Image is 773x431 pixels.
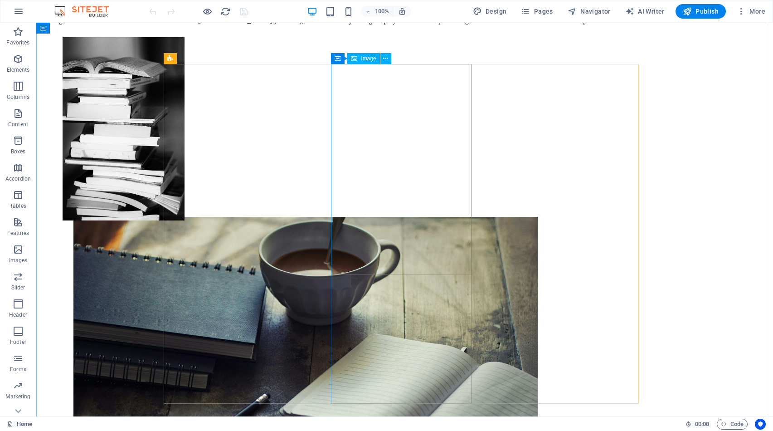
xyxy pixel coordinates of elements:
[717,419,748,430] button: Code
[685,419,710,430] h6: Session time
[11,284,25,291] p: Slider
[6,39,29,46] p: Favorites
[701,421,703,427] span: :
[755,419,766,430] button: Usercentrics
[683,7,719,16] span: Publish
[374,6,389,17] h6: 100%
[52,6,120,17] img: Editor Logo
[7,66,30,73] p: Elements
[10,366,26,373] p: Forms
[568,7,611,16] span: Navigator
[517,4,556,19] button: Pages
[695,419,709,430] span: 00 00
[622,4,668,19] button: AI Writer
[398,7,406,15] i: On resize automatically adjust zoom level to fit chosen device.
[676,4,726,19] button: Publish
[11,148,26,155] p: Boxes
[7,230,29,237] p: Features
[521,7,553,16] span: Pages
[721,419,744,430] span: Code
[202,6,213,17] button: Click here to leave preview mode and continue editing
[7,419,32,430] a: Click to cancel selection. Double-click to open Pages
[469,4,510,19] div: Design (Ctrl+Alt+Y)
[10,202,26,210] p: Tables
[564,4,614,19] button: Navigator
[8,121,28,128] p: Content
[625,7,665,16] span: AI Writer
[220,6,231,17] button: reload
[7,93,29,101] p: Columns
[737,7,765,16] span: More
[361,56,376,61] span: Image
[469,4,510,19] button: Design
[733,4,769,19] button: More
[9,311,27,318] p: Header
[10,338,26,346] p: Footer
[361,6,393,17] button: 100%
[220,6,231,17] i: Reload page
[5,393,30,400] p: Marketing
[5,175,31,182] p: Accordion
[9,257,28,264] p: Images
[473,7,507,16] span: Design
